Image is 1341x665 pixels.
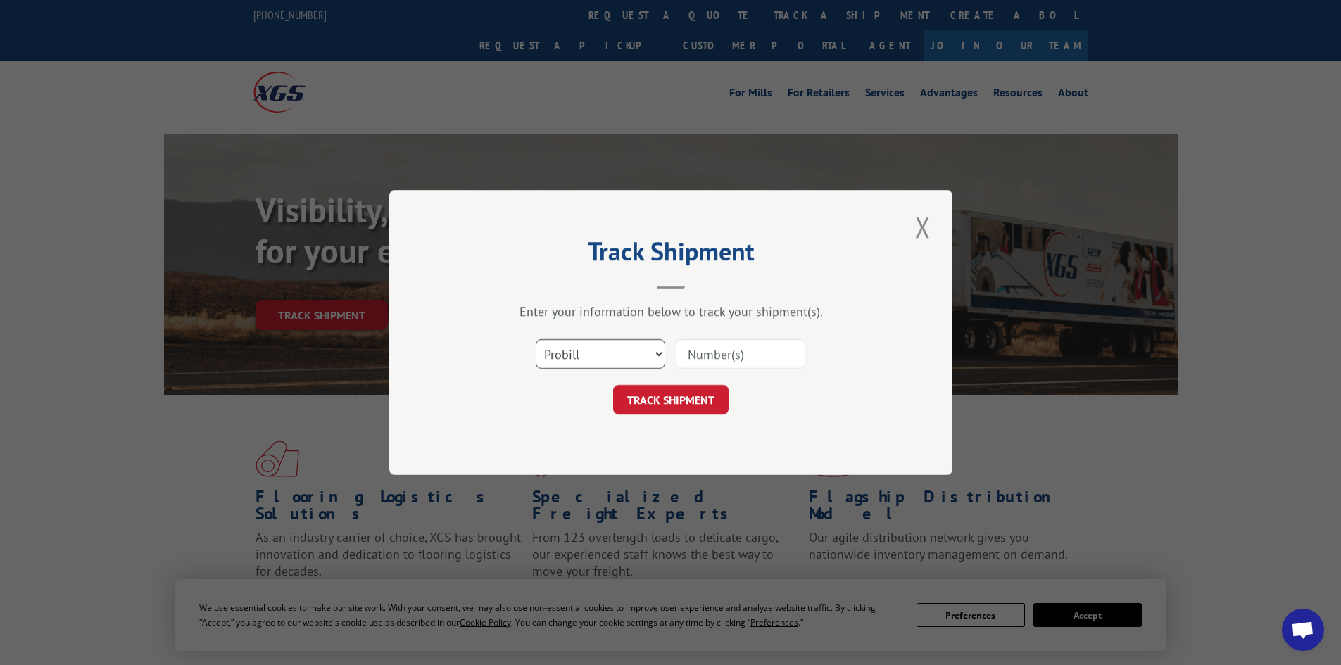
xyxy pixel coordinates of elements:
[676,339,805,369] input: Number(s)
[613,385,729,414] button: TRACK SHIPMENT
[911,208,935,246] button: Close modal
[460,303,882,319] div: Enter your information below to track your shipment(s).
[460,241,882,268] h2: Track Shipment
[1282,609,1324,651] a: Open chat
